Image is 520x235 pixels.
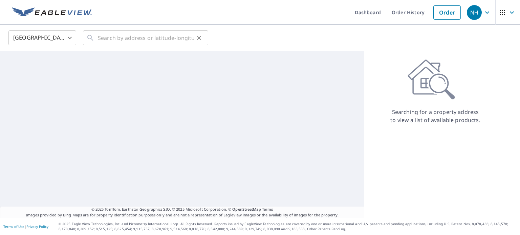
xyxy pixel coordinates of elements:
[390,108,481,124] p: Searching for a property address to view a list of available products.
[3,225,48,229] p: |
[262,207,273,212] a: Terms
[59,221,517,232] p: © 2025 Eagle View Technologies, Inc. and Pictometry International Corp. All Rights Reserved. Repo...
[232,207,261,212] a: OpenStreetMap
[98,28,194,47] input: Search by address or latitude-longitude
[433,5,461,20] a: Order
[3,224,24,229] a: Terms of Use
[26,224,48,229] a: Privacy Policy
[8,28,76,47] div: [GEOGRAPHIC_DATA]
[91,207,273,212] span: © 2025 TomTom, Earthstar Geographics SIO, © 2025 Microsoft Corporation, ©
[194,33,204,43] button: Clear
[467,5,482,20] div: NH
[12,7,92,18] img: EV Logo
